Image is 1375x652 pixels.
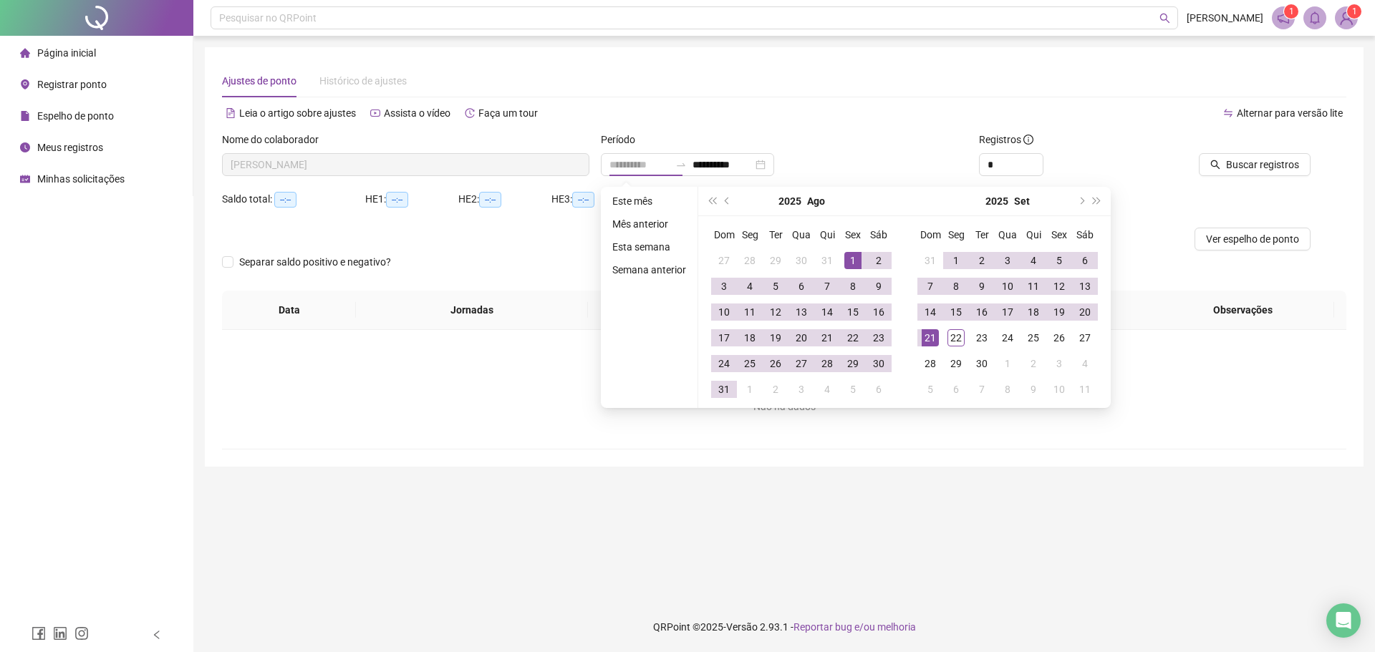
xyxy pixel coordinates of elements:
td: 2025-09-17 [995,299,1021,325]
th: Dom [711,222,737,248]
div: HE 1: [365,191,458,208]
div: 1 [999,355,1016,372]
td: 2025-08-21 [814,325,840,351]
span: Minhas solicitações [37,173,125,185]
td: 2025-09-25 [1021,325,1046,351]
div: 6 [947,381,965,398]
span: to [675,159,687,170]
span: swap [1223,108,1233,118]
td: 2025-09-13 [1072,273,1098,299]
div: 27 [1076,329,1094,346]
div: 10 [1051,381,1068,398]
td: 2025-08-30 [866,351,892,376]
span: JOAB ALMEIDA DA SILVA [231,154,581,175]
span: swap-right [675,159,687,170]
th: Jornadas [356,291,588,330]
div: 29 [844,355,862,372]
div: 19 [767,329,784,346]
td: 2025-07-27 [711,248,737,273]
div: 3 [715,278,733,295]
button: Ver espelho de ponto [1195,228,1311,250]
div: 21 [819,329,836,346]
div: 27 [715,252,733,269]
div: 13 [1076,278,1094,295]
div: 26 [767,355,784,372]
span: instagram [74,626,89,641]
th: Entrada 1 [588,291,732,330]
li: Semana anterior [607,261,692,278]
th: Observações [1152,291,1334,330]
td: 2025-10-02 [1021,351,1046,376]
div: Não há dados [239,399,1329,414]
div: 26 [1051,329,1068,346]
button: next-year [1073,187,1089,215]
td: 2025-08-11 [737,299,763,325]
td: 2025-09-26 [1046,325,1072,351]
div: 14 [819,303,836,321]
span: 1 [1289,6,1294,16]
span: --:-- [386,192,408,208]
td: 2025-08-28 [814,351,840,376]
li: Esta semana [607,238,692,256]
div: 17 [715,329,733,346]
td: 2025-09-05 [840,376,866,402]
div: 5 [767,278,784,295]
img: 83313 [1336,7,1357,29]
td: 2025-08-31 [711,376,737,402]
span: Página inicial [37,47,96,59]
sup: Atualize o seu contato no menu Meus Dados [1347,4,1361,19]
td: 2025-08-08 [840,273,866,299]
span: file-text [226,108,236,118]
td: 2025-09-23 [969,325,995,351]
div: 2 [870,252,887,269]
th: Ter [969,222,995,248]
td: 2025-08-18 [737,325,763,351]
td: 2025-08-05 [763,273,788,299]
span: bell [1308,11,1321,24]
span: linkedin [53,626,67,641]
span: search [1159,13,1170,24]
div: 9 [870,278,887,295]
div: 7 [819,278,836,295]
td: 2025-07-31 [814,248,840,273]
td: 2025-09-30 [969,351,995,376]
div: 3 [1051,355,1068,372]
td: 2025-09-02 [969,248,995,273]
td: 2025-09-05 [1046,248,1072,273]
div: 17 [999,303,1016,321]
td: 2025-07-29 [763,248,788,273]
td: 2025-09-14 [917,299,943,325]
th: Data [222,291,356,330]
td: 2025-08-29 [840,351,866,376]
div: 29 [947,355,965,372]
span: home [20,48,30,58]
td: 2025-08-09 [866,273,892,299]
span: Espelho de ponto [37,110,114,122]
div: 18 [1025,303,1042,321]
td: 2025-09-18 [1021,299,1046,325]
div: 2 [767,381,784,398]
div: HE 2: [458,191,551,208]
td: 2025-08-25 [737,351,763,376]
td: 2025-09-02 [763,376,788,402]
div: 11 [741,303,758,321]
td: 2025-10-05 [917,376,943,402]
td: 2025-08-16 [866,299,892,325]
td: 2025-08-26 [763,351,788,376]
td: 2025-09-01 [943,248,969,273]
th: Qui [814,222,840,248]
label: Período [601,132,645,147]
td: 2025-10-11 [1072,376,1098,402]
div: 11 [1076,381,1094,398]
div: 8 [947,278,965,295]
th: Dom [917,222,943,248]
span: Separar saldo positivo e negativo? [233,254,397,270]
div: 16 [973,303,990,321]
span: --:-- [572,192,594,208]
span: Versão [726,621,758,633]
td: 2025-09-24 [995,325,1021,351]
td: 2025-08-03 [711,273,737,299]
td: 2025-09-15 [943,299,969,325]
td: 2025-08-13 [788,299,814,325]
footer: QRPoint © 2025 - 2.93.1 - [193,602,1375,652]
